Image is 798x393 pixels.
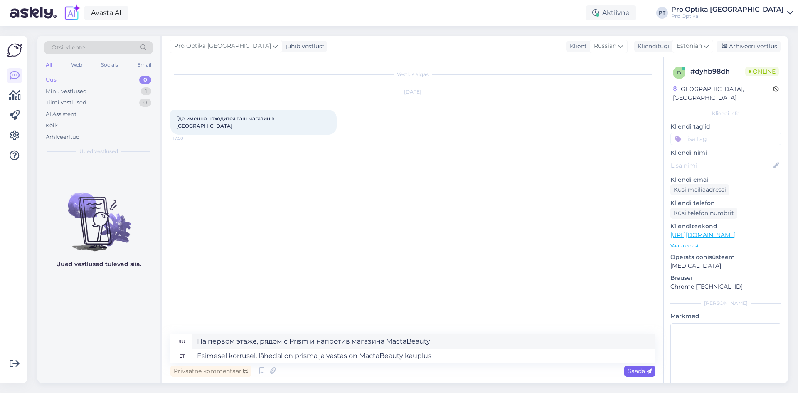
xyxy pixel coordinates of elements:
a: Avasta AI [84,6,128,20]
div: All [44,59,54,70]
p: Brauser [670,274,781,282]
a: Pro Optika [GEOGRAPHIC_DATA]Pro Optika [671,6,793,20]
p: Chrome [TECHNICAL_ID] [670,282,781,291]
div: Arhiveeri vestlus [717,41,781,52]
span: Saada [628,367,652,375]
div: Klienditugi [634,42,670,51]
div: Arhiveeritud [46,133,80,141]
span: Где именно находится ваш магазин в [GEOGRAPHIC_DATA] [176,115,276,129]
span: d [677,69,681,76]
div: # dyhb98dh [690,67,745,77]
div: Vestlus algas [170,71,655,78]
div: Kõik [46,121,58,130]
p: Kliendi telefon [670,199,781,208]
p: Operatsioonisüsteem [670,253,781,262]
span: Uued vestlused [79,148,118,155]
p: Vaata edasi ... [670,242,781,250]
div: Aktiivne [586,5,636,20]
p: Kliendi tag'id [670,122,781,131]
img: No chats [37,178,160,252]
p: [MEDICAL_DATA] [670,262,781,270]
p: Kliendi nimi [670,148,781,157]
textarea: На первом этаже, рядом с Prism и напротив магазина MactaBeauty [192,334,655,349]
div: Küsi telefoninumbrit [670,208,737,219]
div: Socials [99,59,120,70]
div: ru [178,334,185,349]
p: Klienditeekond [670,222,781,231]
div: [GEOGRAPHIC_DATA], [GEOGRAPHIC_DATA] [673,85,773,102]
div: AI Assistent [46,110,76,119]
span: Pro Optika [GEOGRAPHIC_DATA] [174,42,271,51]
div: Küsi meiliaadressi [670,184,729,195]
div: [PERSON_NAME] [670,299,781,307]
div: Tiimi vestlused [46,99,86,107]
div: Pro Optika [GEOGRAPHIC_DATA] [671,6,784,13]
span: Online [745,67,779,76]
input: Lisa tag [670,133,781,145]
div: juhib vestlust [282,42,325,51]
img: explore-ai [63,4,81,22]
span: Russian [594,42,616,51]
div: Privaatne kommentaar [170,366,251,377]
a: [URL][DOMAIN_NAME] [670,231,736,239]
div: [DATE] [170,88,655,96]
span: 17:50 [173,135,204,141]
div: PT [656,7,668,19]
div: Web [69,59,84,70]
div: Pro Optika [671,13,784,20]
img: Askly Logo [7,42,22,58]
div: 0 [139,99,151,107]
span: Otsi kliente [52,43,85,52]
div: et [179,349,185,363]
div: Kliendi info [670,110,781,117]
p: Uued vestlused tulevad siia. [56,260,141,269]
span: Estonian [677,42,702,51]
div: 0 [139,76,151,84]
div: Email [135,59,153,70]
div: Klient [566,42,587,51]
input: Lisa nimi [671,161,772,170]
p: Kliendi email [670,175,781,184]
div: 1 [141,87,151,96]
textarea: Esimesel korrusel, lähedal on prisma ja vastas on MactaBeauty kauplus [192,349,655,363]
p: Märkmed [670,312,781,321]
div: Uus [46,76,57,84]
div: Minu vestlused [46,87,87,96]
